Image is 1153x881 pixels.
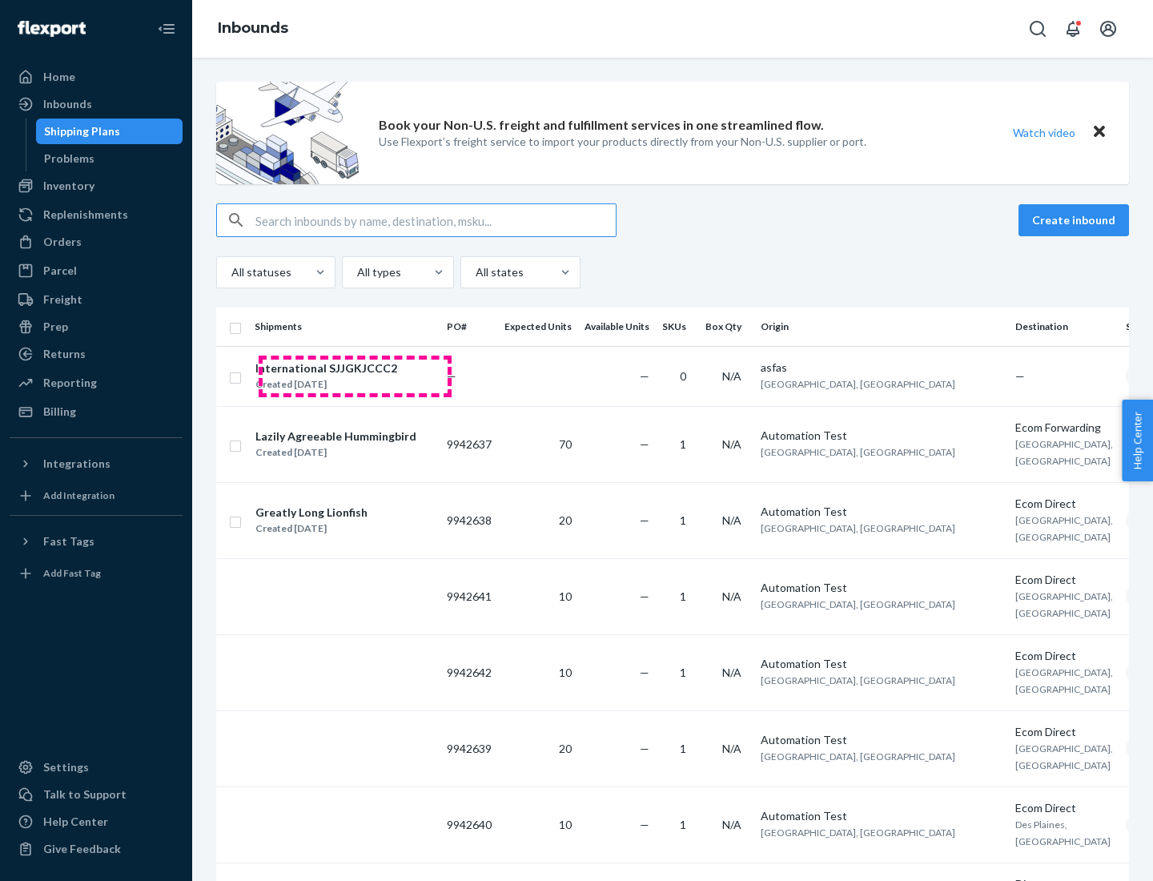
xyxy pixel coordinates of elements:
[440,308,498,346] th: PO#
[1015,572,1113,588] div: Ecom Direct
[36,119,183,144] a: Shipping Plans
[43,566,101,580] div: Add Fast Tag
[10,202,183,227] a: Replenishments
[10,561,183,586] a: Add Fast Tag
[680,742,686,755] span: 1
[10,399,183,424] a: Billing
[205,6,301,52] ol: breadcrumbs
[640,666,649,679] span: —
[722,437,741,451] span: N/A
[43,207,128,223] div: Replenishments
[699,308,754,346] th: Box Qty
[43,759,89,775] div: Settings
[43,263,77,279] div: Parcel
[474,264,476,280] input: All states
[43,69,75,85] div: Home
[248,308,440,346] th: Shipments
[255,521,368,537] div: Created [DATE]
[761,674,955,686] span: [GEOGRAPHIC_DATA], [GEOGRAPHIC_DATA]
[1022,13,1054,45] button: Open Search Box
[10,229,183,255] a: Orders
[1015,648,1113,664] div: Ecom Direct
[10,451,183,477] button: Integrations
[440,786,498,863] td: 9942640
[680,513,686,527] span: 1
[656,308,699,346] th: SKUs
[761,428,1002,444] div: Automation Test
[680,666,686,679] span: 1
[10,529,183,554] button: Fast Tags
[43,178,94,194] div: Inventory
[761,750,955,762] span: [GEOGRAPHIC_DATA], [GEOGRAPHIC_DATA]
[754,308,1009,346] th: Origin
[255,445,416,461] div: Created [DATE]
[722,666,741,679] span: N/A
[1018,204,1129,236] button: Create inbound
[44,151,94,167] div: Problems
[680,437,686,451] span: 1
[1015,438,1113,467] span: [GEOGRAPHIC_DATA], [GEOGRAPHIC_DATA]
[680,589,686,603] span: 1
[43,841,121,857] div: Give Feedback
[440,634,498,710] td: 9942642
[43,533,94,549] div: Fast Tags
[1015,420,1113,436] div: Ecom Forwarding
[255,505,368,521] div: Greatly Long Lionfish
[722,589,741,603] span: N/A
[151,13,183,45] button: Close Navigation
[559,589,572,603] span: 10
[1089,121,1110,144] button: Close
[10,287,183,312] a: Freight
[43,456,110,472] div: Integrations
[18,21,86,37] img: Flexport logo
[43,292,82,308] div: Freight
[43,404,76,420] div: Billing
[559,513,572,527] span: 20
[255,428,416,445] div: Lazily Agreeable Hummingbird
[43,786,127,803] div: Talk to Support
[440,406,498,482] td: 9942637
[1015,800,1113,816] div: Ecom Direct
[43,375,97,391] div: Reporting
[498,308,578,346] th: Expected Units
[440,710,498,786] td: 9942639
[10,809,183,835] a: Help Center
[640,513,649,527] span: —
[1009,308,1119,346] th: Destination
[1015,590,1113,619] span: [GEOGRAPHIC_DATA], [GEOGRAPHIC_DATA]
[440,558,498,634] td: 9942641
[761,732,1002,748] div: Automation Test
[10,173,183,199] a: Inventory
[1015,666,1113,695] span: [GEOGRAPHIC_DATA], [GEOGRAPHIC_DATA]
[559,437,572,451] span: 70
[761,808,1002,824] div: Automation Test
[680,369,686,383] span: 0
[10,314,183,340] a: Prep
[43,346,86,362] div: Returns
[1015,819,1111,847] span: Des Plaines, [GEOGRAPHIC_DATA]
[761,656,1002,672] div: Automation Test
[722,818,741,831] span: N/A
[761,446,955,458] span: [GEOGRAPHIC_DATA], [GEOGRAPHIC_DATA]
[356,264,357,280] input: All types
[1002,121,1086,144] button: Watch video
[640,742,649,755] span: —
[43,96,92,112] div: Inbounds
[761,580,1002,596] div: Automation Test
[1015,742,1113,771] span: [GEOGRAPHIC_DATA], [GEOGRAPHIC_DATA]
[255,376,397,392] div: Created [DATE]
[44,123,120,139] div: Shipping Plans
[578,308,656,346] th: Available Units
[1092,13,1124,45] button: Open account menu
[1122,400,1153,481] span: Help Center
[379,134,866,150] p: Use Flexport’s freight service to import your products directly from your Non-U.S. supplier or port.
[43,814,108,830] div: Help Center
[10,836,183,862] button: Give Feedback
[10,370,183,396] a: Reporting
[43,319,68,335] div: Prep
[680,818,686,831] span: 1
[761,522,955,534] span: [GEOGRAPHIC_DATA], [GEOGRAPHIC_DATA]
[255,204,616,236] input: Search inbounds by name, destination, msku...
[1015,724,1113,740] div: Ecom Direct
[559,742,572,755] span: 20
